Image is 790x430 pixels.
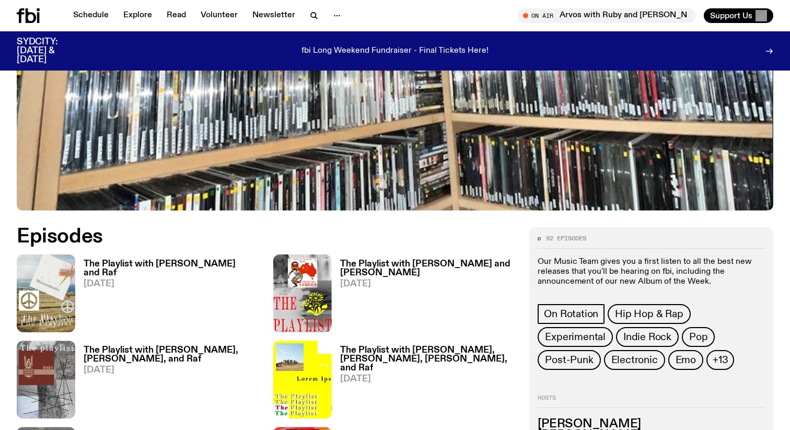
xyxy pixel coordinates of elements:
span: [DATE] [340,280,517,288]
span: On Rotation [544,308,598,320]
span: 92 episodes [546,236,586,241]
h3: SYDCITY: [DATE] & [DATE] [17,38,84,64]
span: +13 [713,354,728,366]
span: Post-Punk [545,354,593,366]
p: fbi Long Weekend Fundraiser - Final Tickets Here! [301,47,489,56]
span: Electronic [611,354,658,366]
span: Hip Hop & Rap [615,308,683,320]
h3: The Playlist with [PERSON_NAME], [PERSON_NAME], and Raf [84,346,261,364]
span: Support Us [710,11,752,20]
a: The Playlist with [PERSON_NAME] and [PERSON_NAME][DATE] [332,260,517,332]
a: Experimental [538,327,613,347]
span: Pop [689,331,707,343]
a: The Playlist with [PERSON_NAME] and Raf[DATE] [75,260,261,332]
button: On AirArvos with Ruby and [PERSON_NAME] [518,8,695,23]
a: Electronic [604,350,665,370]
h3: The Playlist with [PERSON_NAME] and [PERSON_NAME] [340,260,517,277]
span: [DATE] [84,280,261,288]
span: Emo [676,354,696,366]
a: Volunteer [194,8,244,23]
h3: The Playlist with [PERSON_NAME], [PERSON_NAME], [PERSON_NAME], and Raf [340,346,517,373]
h2: Episodes [17,227,517,246]
a: On Rotation [538,304,605,324]
span: [DATE] [340,375,517,383]
a: The Playlist with [PERSON_NAME], [PERSON_NAME], [PERSON_NAME], and Raf[DATE] [332,346,517,419]
a: Pop [682,327,715,347]
p: Our Music Team gives you a first listen to all the best new releases that you'll be hearing on fb... [538,257,765,287]
span: [DATE] [84,366,261,375]
a: Hip Hop & Rap [608,304,690,324]
h3: [PERSON_NAME] [538,418,765,429]
h2: Hosts [538,395,765,408]
span: Experimental [545,331,606,343]
button: +13 [706,350,734,370]
button: Support Us [704,8,773,23]
a: Newsletter [246,8,301,23]
a: Read [160,8,192,23]
a: Emo [668,350,703,370]
a: The Playlist with [PERSON_NAME], [PERSON_NAME], and Raf[DATE] [75,346,261,419]
a: Schedule [67,8,115,23]
a: Indie Rock [616,327,679,347]
a: Explore [117,8,158,23]
a: Post-Punk [538,350,600,370]
span: Indie Rock [623,331,671,343]
h3: The Playlist with [PERSON_NAME] and Raf [84,260,261,277]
